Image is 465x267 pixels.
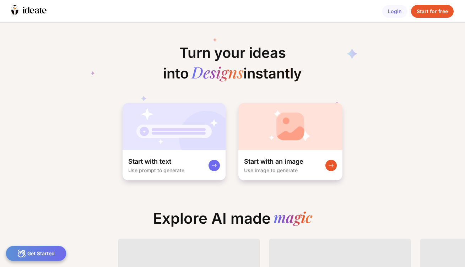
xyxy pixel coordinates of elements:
[382,5,407,18] div: Login
[244,157,303,166] div: Start with an image
[244,167,298,173] div: Use image to generate
[128,167,184,173] div: Use prompt to generate
[6,246,66,261] div: Get Started
[411,5,454,18] div: Start for free
[238,103,342,150] img: startWithImageCardBg.jpg
[147,209,318,233] div: Explore AI made
[128,157,171,166] div: Start with text
[123,103,226,150] img: startWithTextCardBg.jpg
[274,209,312,227] div: magic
